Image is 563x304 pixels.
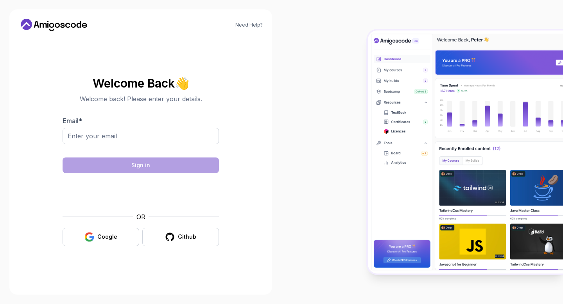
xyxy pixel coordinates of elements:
a: Need Help? [235,22,263,28]
img: Amigoscode Dashboard [368,30,563,274]
div: Sign in [131,161,150,169]
div: Google [97,233,117,241]
div: Github [178,233,196,241]
button: Sign in [63,157,219,173]
a: Home link [19,19,89,31]
input: Enter your email [63,128,219,144]
button: Google [63,228,139,246]
span: 👋 [174,76,190,90]
button: Github [142,228,219,246]
p: Welcome back! Please enter your details. [63,94,219,104]
label: Email * [63,117,82,125]
p: OR [136,212,145,222]
iframe: Widget containing checkbox for hCaptcha security challenge [82,178,200,207]
h2: Welcome Back [63,77,219,89]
